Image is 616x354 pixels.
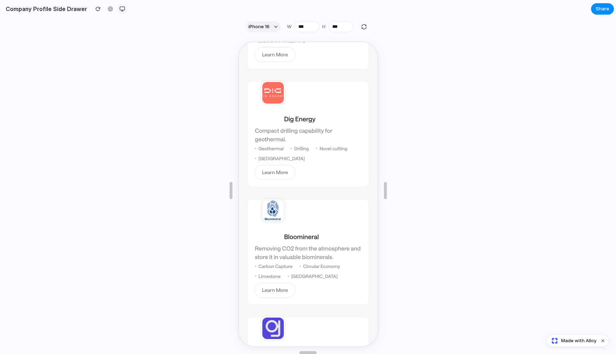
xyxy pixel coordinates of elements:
[16,190,123,199] h3: Bloomineral
[287,23,292,30] label: W
[322,23,325,30] label: H
[599,337,607,345] button: Dismiss watermark
[591,3,614,15] button: Share
[246,21,281,32] button: iPhone 16
[248,23,269,30] span: iPhone 16
[16,5,56,20] a: Learn More
[3,5,87,13] h2: Company Profile Side Drawer
[16,123,56,137] a: Learn More
[16,72,123,81] h3: Dig Energy
[547,337,597,344] a: Made with Alloy
[561,337,596,344] span: Made with Alloy
[16,241,56,255] a: Learn More
[596,5,609,12] span: Share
